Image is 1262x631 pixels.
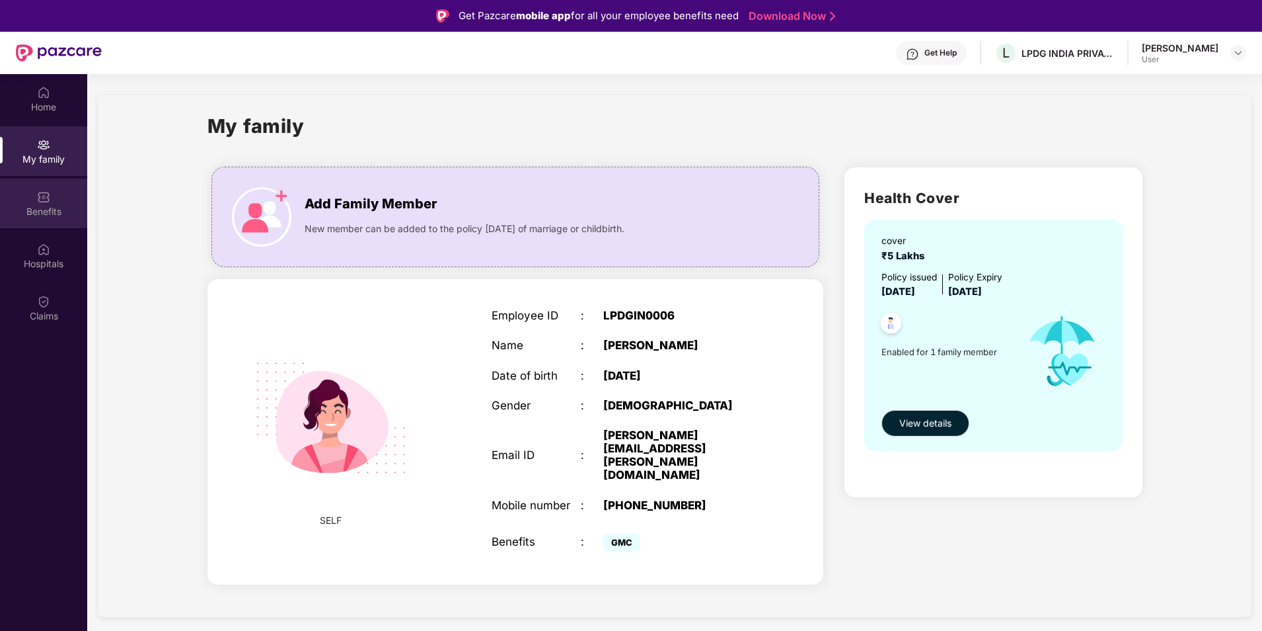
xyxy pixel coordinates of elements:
[492,499,581,512] div: Mobile number
[749,9,831,23] a: Download Now
[1014,300,1111,403] img: icon
[603,499,760,512] div: [PHONE_NUMBER]
[603,369,760,382] div: [DATE]
[236,323,426,513] img: svg+xml;base64,PHN2ZyB4bWxucz0iaHR0cDovL3d3dy53My5vcmcvMjAwMC9zdmciIHdpZHRoPSIyMjQiIGhlaWdodD0iMT...
[1142,42,1218,54] div: [PERSON_NAME]
[37,190,50,204] img: svg+xml;base64,PHN2ZyBpZD0iQmVuZWZpdHMiIHhtbG5zPSJodHRwOi8vd3d3LnczLm9yZy8yMDAwL3N2ZyIgd2lkdGg9Ij...
[881,286,915,298] span: [DATE]
[459,8,739,24] div: Get Pazcare for all your employee benefits need
[1002,45,1010,61] span: L
[948,286,982,298] span: [DATE]
[881,250,930,262] span: ₹5 Lakhs
[603,399,760,412] div: [DEMOGRAPHIC_DATA]
[875,309,907,341] img: svg+xml;base64,PHN2ZyB4bWxucz0iaHR0cDovL3d3dy53My5vcmcvMjAwMC9zdmciIHdpZHRoPSI0OC45NDMiIGhlaWdodD...
[864,187,1122,209] h2: Health Cover
[492,399,581,412] div: Gender
[881,234,930,249] div: cover
[492,309,581,322] div: Employee ID
[906,48,919,61] img: svg+xml;base64,PHN2ZyBpZD0iSGVscC0zMngzMiIgeG1sbnM9Imh0dHA6Ly93d3cudzMub3JnLzIwMDAvc3ZnIiB3aWR0aD...
[581,499,603,512] div: :
[492,535,581,548] div: Benefits
[581,535,603,548] div: :
[948,271,1002,285] div: Policy Expiry
[924,48,957,58] div: Get Help
[1021,47,1114,60] div: LPDG INDIA PRIVATE LIMITED
[320,513,342,528] span: SELF
[881,345,1014,358] span: Enabled for 1 family member
[37,138,50,151] img: svg+xml;base64,PHN2ZyB3aWR0aD0iMjAiIGhlaWdodD0iMjAiIHZpZXdCb3g9IjAgMCAyMCAyMCIgZmlsbD0ibm9uZSIgeG...
[581,448,603,462] div: :
[603,309,760,322] div: LPDGIN0006
[232,187,291,247] img: icon
[1142,54,1218,65] div: User
[305,194,437,214] span: Add Family Member
[581,399,603,412] div: :
[492,448,581,462] div: Email ID
[881,410,969,437] button: View details
[603,533,640,552] span: GMC
[37,243,50,256] img: svg+xml;base64,PHN2ZyBpZD0iSG9zcGl0YWxzIiB4bWxucz0iaHR0cDovL3d3dy53My5vcmcvMjAwMC9zdmciIHdpZHRoPS...
[581,309,603,322] div: :
[581,339,603,352] div: :
[603,339,760,352] div: [PERSON_NAME]
[37,295,50,308] img: svg+xml;base64,PHN2ZyBpZD0iQ2xhaW0iIHhtbG5zPSJodHRwOi8vd3d3LnczLm9yZy8yMDAwL3N2ZyIgd2lkdGg9IjIwIi...
[492,369,581,382] div: Date of birth
[37,86,50,99] img: svg+xml;base64,PHN2ZyBpZD0iSG9tZSIgeG1sbnM9Imh0dHA6Ly93d3cudzMub3JnLzIwMDAvc3ZnIiB3aWR0aD0iMjAiIG...
[305,222,624,236] span: New member can be added to the policy [DATE] of marriage or childbirth.
[1233,48,1243,58] img: svg+xml;base64,PHN2ZyBpZD0iRHJvcGRvd24tMzJ4MzIiIHhtbG5zPSJodHRwOi8vd3d3LnczLm9yZy8yMDAwL3N2ZyIgd2...
[492,339,581,352] div: Name
[16,44,102,62] img: New Pazcare Logo
[603,429,760,482] div: [PERSON_NAME][EMAIL_ADDRESS][PERSON_NAME][DOMAIN_NAME]
[881,271,937,285] div: Policy issued
[581,369,603,382] div: :
[436,9,449,22] img: Logo
[899,416,951,431] span: View details
[516,9,571,22] strong: mobile app
[207,111,305,141] h1: My family
[830,9,835,23] img: Stroke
